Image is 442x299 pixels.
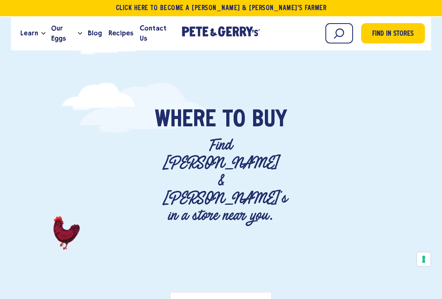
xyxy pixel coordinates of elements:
input: Search [325,23,353,43]
span: Contact Us [140,23,171,43]
a: Our Eggs [48,22,78,44]
span: Our Eggs [51,23,74,43]
a: Learn [17,22,41,44]
span: Blog [88,28,102,38]
a: Blog [84,22,105,44]
span: To [223,108,245,132]
a: Recipes [105,22,136,44]
span: Buy [252,108,287,132]
p: Find [PERSON_NAME] & [PERSON_NAME]'s in a store near you. [162,136,279,224]
button: Open the dropdown menu for Our Eggs [78,32,82,35]
a: Find in Stores [361,23,425,43]
span: Find in Stores [372,29,414,40]
button: Your consent preferences for tracking technologies [417,252,431,266]
span: Recipes [108,28,133,38]
span: Learn [20,28,38,38]
span: Where [155,108,216,132]
a: Contact Us [136,22,174,44]
button: Open the dropdown menu for Learn [41,32,45,35]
